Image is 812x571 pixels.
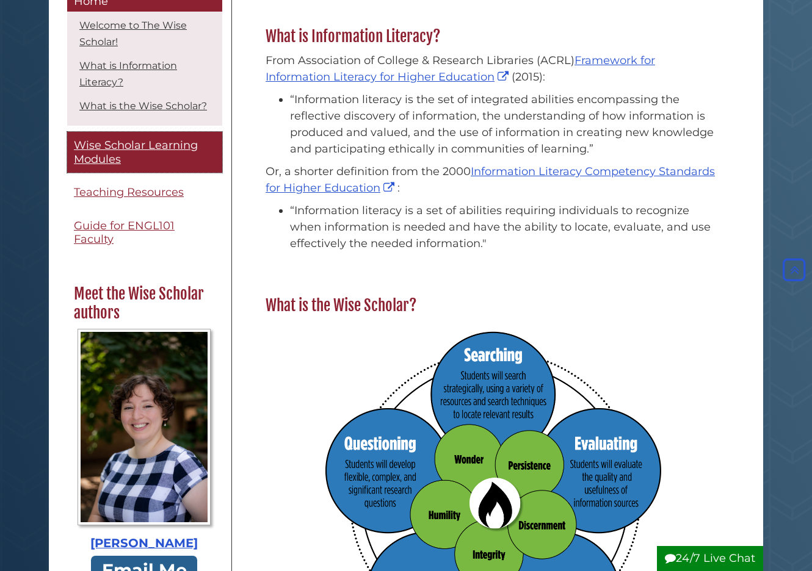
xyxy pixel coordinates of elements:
li: “Information literacy is the set of integrated abilities encompassing the reflective discovery of... [290,92,720,157]
a: Framework for Information Literacy for Higher Education [266,54,655,84]
a: Welcome to The Wise Scholar! [79,20,187,48]
a: Information Literacy Competency Standards for Higher Education [266,165,715,195]
a: What is the Wise Scholar? [79,101,207,112]
p: From Association of College & Research Libraries (ACRL) (2015): [266,52,720,85]
a: Wise Scholar Learning Modules [67,132,222,173]
a: Teaching Resources [67,179,222,207]
a: Back to Top [780,264,809,277]
a: Guide for ENGL101 Faculty [67,212,222,253]
a: Profile Photo [PERSON_NAME] [74,329,214,553]
h2: What is the Wise Scholar? [259,296,727,315]
h2: What is Information Literacy? [259,27,727,46]
span: Wise Scholar Learning Modules [74,139,198,167]
button: 24/7 Live Chat [657,546,763,571]
div: [PERSON_NAME] [74,535,214,553]
li: “Information literacy is a set of abilities requiring individuals to recognize when information i... [290,203,720,252]
span: Guide for ENGL101 Faculty [74,219,175,246]
span: Teaching Resources [74,186,184,199]
a: What is Information Literacy? [79,60,177,88]
img: Profile Photo [78,329,211,526]
p: Or, a shorter definition from the 2000 : [266,163,720,196]
h2: Meet the Wise Scholar authors [68,284,220,323]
